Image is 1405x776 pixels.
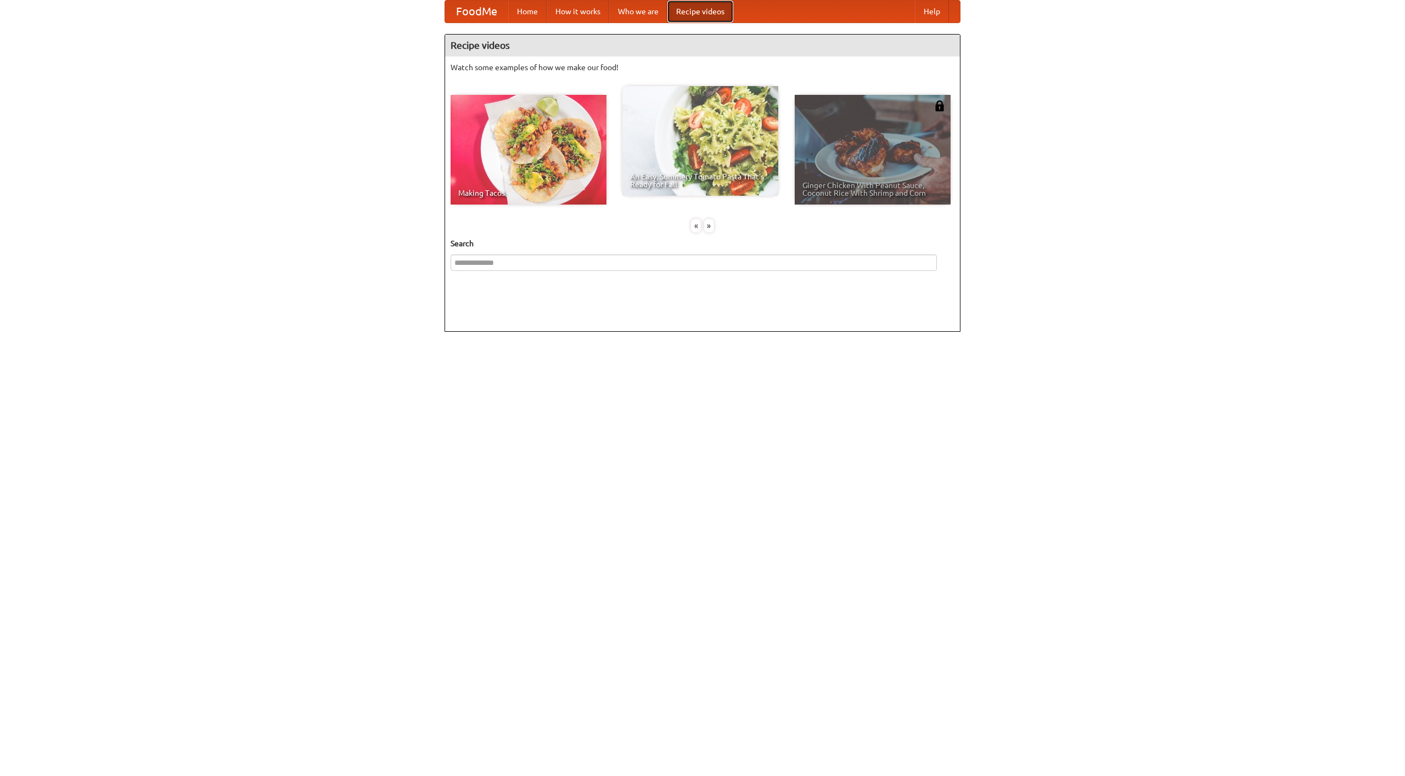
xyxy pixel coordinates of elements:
img: 483408.png [934,100,945,111]
div: » [704,219,714,233]
a: FoodMe [445,1,508,22]
p: Watch some examples of how we make our food! [451,62,954,73]
a: How it works [547,1,609,22]
a: Recipe videos [667,1,733,22]
h5: Search [451,238,954,249]
a: Help [915,1,949,22]
a: Who we are [609,1,667,22]
h4: Recipe videos [445,35,960,56]
span: Making Tacos [458,189,599,197]
a: An Easy, Summery Tomato Pasta That's Ready for Fall [622,86,778,196]
div: « [691,219,701,233]
a: Making Tacos [451,95,606,205]
span: An Easy, Summery Tomato Pasta That's Ready for Fall [630,173,771,188]
a: Home [508,1,547,22]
